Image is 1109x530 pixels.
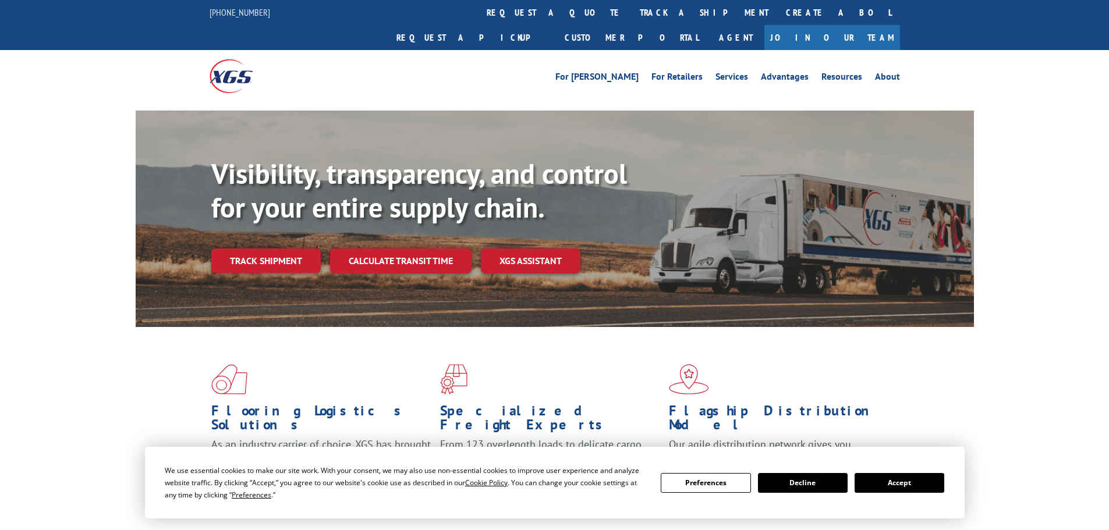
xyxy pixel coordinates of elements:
[555,72,639,85] a: For [PERSON_NAME]
[707,25,764,50] a: Agent
[440,364,467,394] img: xgs-icon-focused-on-flooring-red
[761,72,809,85] a: Advantages
[669,404,889,437] h1: Flagship Distribution Model
[440,437,660,489] p: From 123 overlength loads to delicate cargo, our experienced staff knows the best way to move you...
[210,6,270,18] a: [PHONE_NUMBER]
[651,72,703,85] a: For Retailers
[821,72,862,85] a: Resources
[481,248,580,273] a: XGS ASSISTANT
[211,437,431,479] span: As an industry carrier of choice, XGS has brought innovation and dedication to flooring logistics...
[211,364,247,394] img: xgs-icon-total-supply-chain-intelligence-red
[145,447,965,518] div: Cookie Consent Prompt
[875,72,900,85] a: About
[855,473,944,493] button: Accept
[669,364,709,394] img: xgs-icon-flagship-distribution-model-red
[440,404,660,437] h1: Specialized Freight Experts
[661,473,750,493] button: Preferences
[211,155,627,225] b: Visibility, transparency, and control for your entire supply chain.
[211,404,431,437] h1: Flooring Logistics Solutions
[758,473,848,493] button: Decline
[556,25,707,50] a: Customer Portal
[330,248,472,273] a: Calculate transit time
[764,25,900,50] a: Join Our Team
[232,490,271,500] span: Preferences
[211,248,321,273] a: Track shipment
[465,478,508,488] span: Cookie Policy
[388,25,556,50] a: Request a pickup
[165,464,647,501] div: We use essential cookies to make our site work. With your consent, we may also use non-essential ...
[715,72,748,85] a: Services
[669,437,883,465] span: Our agile distribution network gives you nationwide inventory management on demand.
